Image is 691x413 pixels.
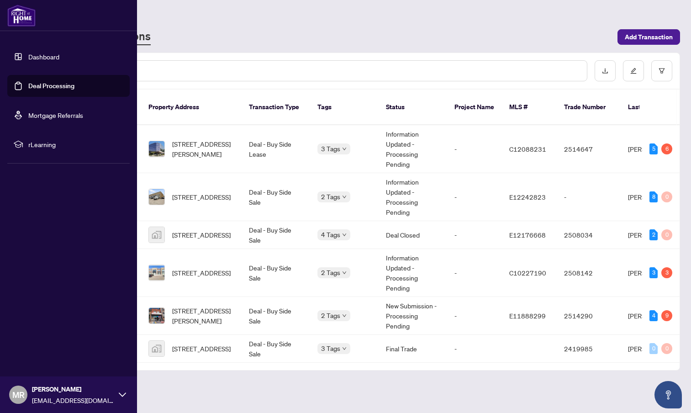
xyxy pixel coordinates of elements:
[502,90,557,125] th: MLS #
[649,143,658,154] div: 5
[141,90,242,125] th: Property Address
[149,341,164,356] img: thumbnail-img
[28,53,59,61] a: Dashboard
[242,90,310,125] th: Transaction Type
[509,269,546,277] span: C10227190
[623,60,644,81] button: edit
[379,249,447,297] td: Information Updated - Processing Pending
[509,231,546,239] span: E12176668
[379,297,447,335] td: New Submission - Processing Pending
[654,381,682,408] button: Open asap
[661,191,672,202] div: 0
[447,297,502,335] td: -
[342,270,347,275] span: down
[659,68,665,74] span: filter
[602,68,608,74] span: download
[242,173,310,221] td: Deal - Buy Side Sale
[621,335,689,363] td: [PERSON_NAME]
[649,310,658,321] div: 4
[447,173,502,221] td: -
[28,139,123,149] span: rLearning
[12,388,25,401] span: MR
[321,343,340,354] span: 3 Tags
[379,173,447,221] td: Information Updated - Processing Pending
[242,249,310,297] td: Deal - Buy Side Sale
[557,90,621,125] th: Trade Number
[310,90,379,125] th: Tags
[557,297,621,335] td: 2514290
[149,189,164,205] img: thumbnail-img
[509,145,546,153] span: C12088231
[242,335,310,363] td: Deal - Buy Side Sale
[621,297,689,335] td: [PERSON_NAME]
[621,125,689,173] td: [PERSON_NAME]
[172,268,231,278] span: [STREET_ADDRESS]
[557,173,621,221] td: -
[149,227,164,243] img: thumbnail-img
[509,312,546,320] span: E11888299
[32,395,114,405] span: [EMAIL_ADDRESS][DOMAIN_NAME]
[28,82,74,90] a: Deal Processing
[342,147,347,151] span: down
[621,249,689,297] td: [PERSON_NAME]
[447,125,502,173] td: -
[557,125,621,173] td: 2514647
[242,297,310,335] td: Deal - Buy Side Sale
[661,267,672,278] div: 3
[379,221,447,249] td: Deal Closed
[149,265,164,281] img: thumbnail-img
[149,308,164,323] img: thumbnail-img
[630,68,637,74] span: edit
[661,310,672,321] div: 9
[172,139,234,159] span: [STREET_ADDRESS][PERSON_NAME]
[617,29,680,45] button: Add Transaction
[321,267,340,278] span: 2 Tags
[379,335,447,363] td: Final Trade
[595,60,616,81] button: download
[242,221,310,249] td: Deal - Buy Side Sale
[625,30,673,44] span: Add Transaction
[557,221,621,249] td: 2508034
[379,90,447,125] th: Status
[342,346,347,351] span: down
[342,195,347,199] span: down
[447,221,502,249] td: -
[649,267,658,278] div: 3
[661,343,672,354] div: 0
[649,191,658,202] div: 8
[172,192,231,202] span: [STREET_ADDRESS]
[28,111,83,119] a: Mortgage Referrals
[447,335,502,363] td: -
[321,310,340,321] span: 2 Tags
[321,191,340,202] span: 2 Tags
[621,221,689,249] td: [PERSON_NAME]
[321,143,340,154] span: 3 Tags
[321,229,340,240] span: 4 Tags
[242,125,310,173] td: Deal - Buy Side Lease
[32,384,114,394] span: [PERSON_NAME]
[7,5,36,26] img: logo
[172,230,231,240] span: [STREET_ADDRESS]
[342,233,347,237] span: down
[557,249,621,297] td: 2508142
[172,306,234,326] span: [STREET_ADDRESS][PERSON_NAME]
[342,313,347,318] span: down
[149,141,164,157] img: thumbnail-img
[649,343,658,354] div: 0
[661,229,672,240] div: 0
[621,90,689,125] th: Last Updated By
[557,335,621,363] td: 2419985
[447,90,502,125] th: Project Name
[621,173,689,221] td: [PERSON_NAME]
[649,229,658,240] div: 2
[509,193,546,201] span: E12242823
[661,143,672,154] div: 6
[379,125,447,173] td: Information Updated - Processing Pending
[172,344,231,354] span: [STREET_ADDRESS]
[651,60,672,81] button: filter
[447,249,502,297] td: -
